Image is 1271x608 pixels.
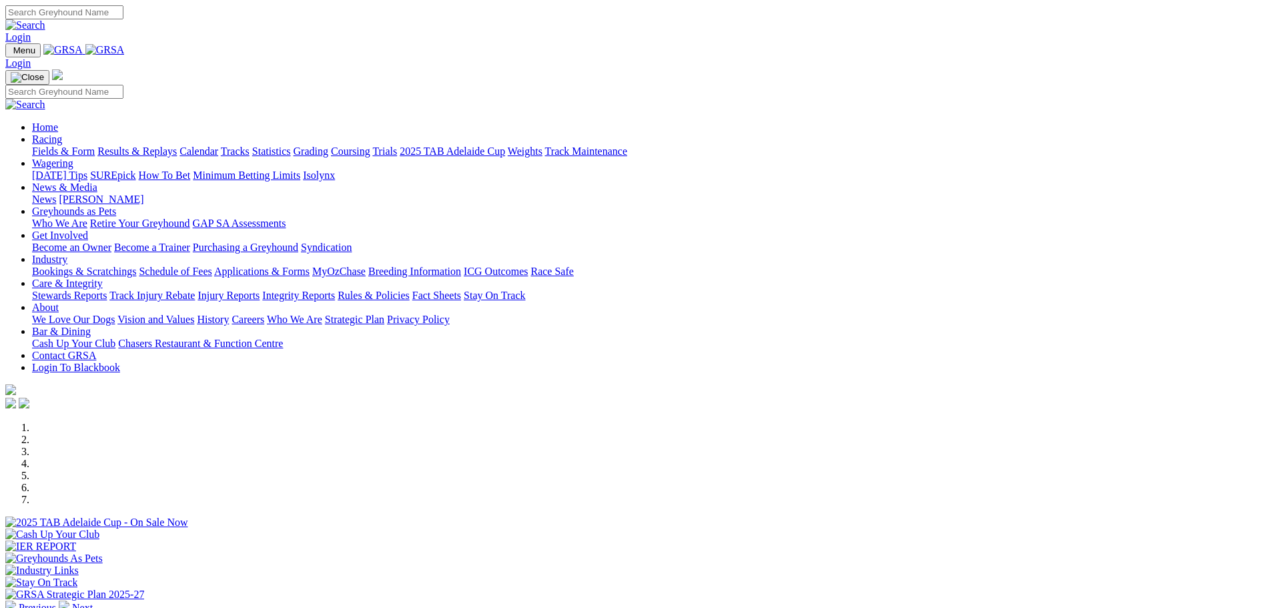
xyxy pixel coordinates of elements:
div: Care & Integrity [32,290,1266,302]
a: Stay On Track [464,290,525,301]
div: Industry [32,266,1266,278]
a: ICG Outcomes [464,266,528,277]
a: Minimum Betting Limits [193,170,300,181]
img: facebook.svg [5,398,16,408]
a: Trials [372,145,397,157]
a: Bookings & Scratchings [32,266,136,277]
a: Login [5,57,31,69]
img: Stay On Track [5,577,77,589]
a: Injury Reports [197,290,260,301]
a: Privacy Policy [387,314,450,325]
a: Who We Are [32,218,87,229]
a: SUREpick [90,170,135,181]
a: Schedule of Fees [139,266,211,277]
a: We Love Our Dogs [32,314,115,325]
img: Close [11,72,44,83]
a: How To Bet [139,170,191,181]
a: Syndication [301,242,352,253]
a: Vision and Values [117,314,194,325]
div: Get Involved [32,242,1266,254]
button: Toggle navigation [5,43,41,57]
a: News & Media [32,182,97,193]
img: Greyhounds As Pets [5,553,103,565]
a: Track Injury Rebate [109,290,195,301]
a: Track Maintenance [545,145,627,157]
img: GRSA Strategic Plan 2025-27 [5,589,144,601]
a: Home [32,121,58,133]
a: 2025 TAB Adelaide Cup [400,145,505,157]
a: Breeding Information [368,266,461,277]
img: Industry Links [5,565,79,577]
div: Wagering [32,170,1266,182]
div: About [32,314,1266,326]
a: Isolynx [303,170,335,181]
a: Grading [294,145,328,157]
a: Cash Up Your Club [32,338,115,349]
a: Careers [232,314,264,325]
a: [PERSON_NAME] [59,194,143,205]
a: Coursing [331,145,370,157]
a: Race Safe [530,266,573,277]
a: MyOzChase [312,266,366,277]
a: Fields & Form [32,145,95,157]
a: News [32,194,56,205]
img: twitter.svg [19,398,29,408]
span: Menu [13,45,35,55]
a: Login To Blackbook [32,362,120,373]
a: [DATE] Tips [32,170,87,181]
a: Statistics [252,145,291,157]
button: Toggle navigation [5,70,49,85]
a: Greyhounds as Pets [32,206,116,217]
a: Chasers Restaurant & Function Centre [118,338,283,349]
a: Weights [508,145,542,157]
a: Care & Integrity [32,278,103,289]
a: Tracks [221,145,250,157]
a: Login [5,31,31,43]
div: Bar & Dining [32,338,1266,350]
img: Cash Up Your Club [5,529,99,541]
a: Contact GRSA [32,350,96,361]
img: Search [5,19,45,31]
a: About [32,302,59,313]
img: Search [5,99,45,111]
a: Results & Replays [97,145,177,157]
img: GRSA [85,44,125,56]
a: Purchasing a Greyhound [193,242,298,253]
div: News & Media [32,194,1266,206]
img: IER REPORT [5,541,76,553]
a: Calendar [179,145,218,157]
a: Bar & Dining [32,326,91,337]
a: Become an Owner [32,242,111,253]
a: Stewards Reports [32,290,107,301]
img: 2025 TAB Adelaide Cup - On Sale Now [5,517,188,529]
a: Retire Your Greyhound [90,218,190,229]
img: GRSA [43,44,83,56]
a: Get Involved [32,230,88,241]
img: logo-grsa-white.png [5,384,16,395]
a: Fact Sheets [412,290,461,301]
a: Racing [32,133,62,145]
div: Racing [32,145,1266,158]
a: Become a Trainer [114,242,190,253]
input: Search [5,5,123,19]
img: logo-grsa-white.png [52,69,63,80]
a: Industry [32,254,67,265]
input: Search [5,85,123,99]
a: Rules & Policies [338,290,410,301]
a: Wagering [32,158,73,169]
div: Greyhounds as Pets [32,218,1266,230]
a: Who We Are [267,314,322,325]
a: Applications & Forms [214,266,310,277]
a: History [197,314,229,325]
a: Strategic Plan [325,314,384,325]
a: Integrity Reports [262,290,335,301]
a: GAP SA Assessments [193,218,286,229]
